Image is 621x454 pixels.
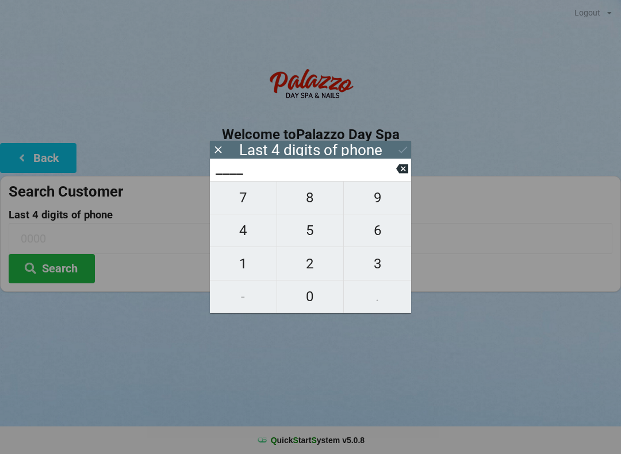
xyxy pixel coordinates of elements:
button: 4 [210,214,277,247]
span: 7 [210,186,277,210]
span: 3 [344,252,411,276]
button: 0 [277,280,344,313]
button: 9 [344,181,411,214]
button: 6 [344,214,411,247]
span: 0 [277,284,344,309]
button: 5 [277,214,344,247]
button: 2 [277,247,344,280]
span: 6 [344,218,411,243]
span: 8 [277,186,344,210]
button: 8 [277,181,344,214]
span: 2 [277,252,344,276]
span: 5 [277,218,344,243]
button: 1 [210,247,277,280]
div: Last 4 digits of phone [239,144,382,156]
span: 4 [210,218,277,243]
span: 9 [344,186,411,210]
button: 3 [344,247,411,280]
button: 7 [210,181,277,214]
span: 1 [210,252,277,276]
